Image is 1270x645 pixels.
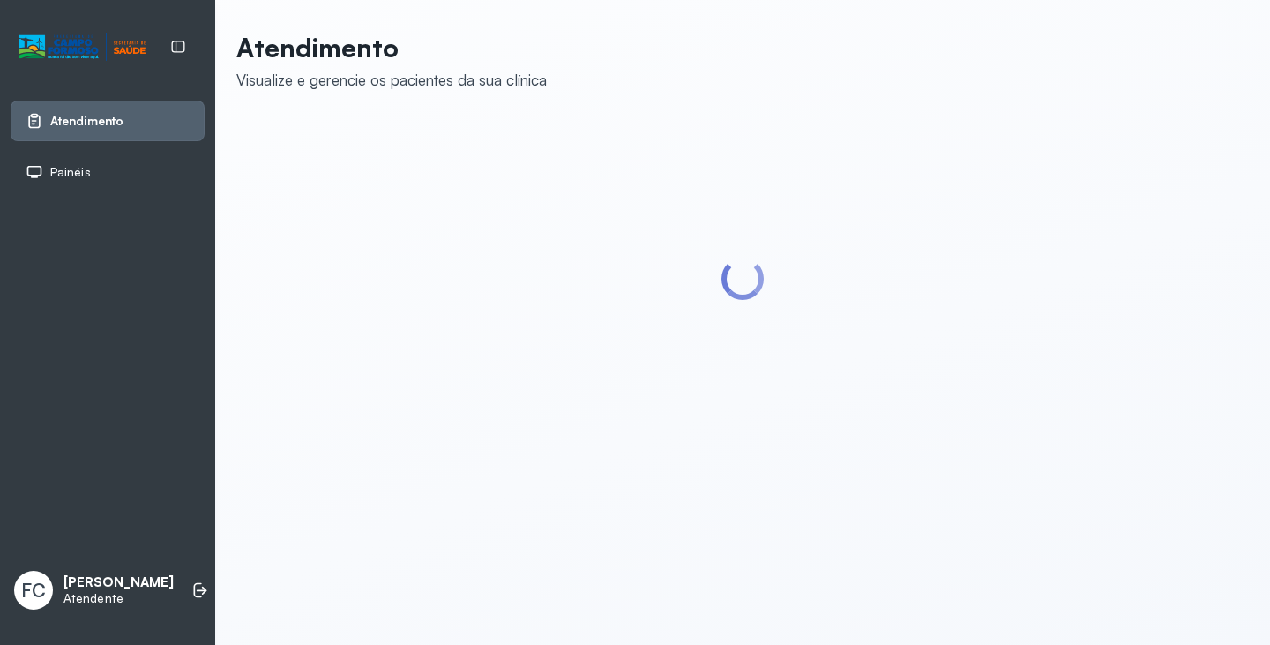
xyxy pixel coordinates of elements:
p: Atendimento [236,32,547,64]
p: [PERSON_NAME] [63,574,174,591]
a: Atendimento [26,112,190,130]
img: Logotipo do estabelecimento [19,33,146,62]
div: Visualize e gerencie os pacientes da sua clínica [236,71,547,89]
span: FC [21,579,46,602]
p: Atendente [63,591,174,606]
span: Atendimento [50,114,123,129]
span: Painéis [50,165,91,180]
